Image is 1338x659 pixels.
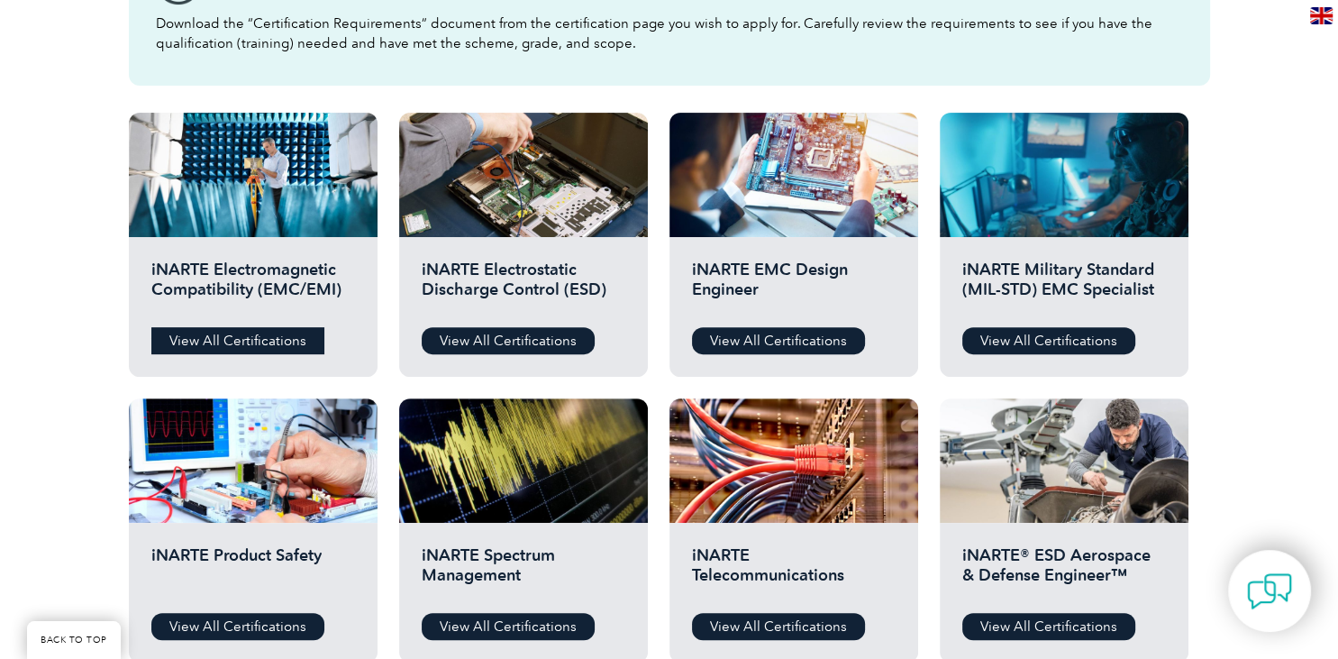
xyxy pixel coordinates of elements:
img: en [1310,7,1333,24]
a: View All Certifications [962,613,1135,640]
a: View All Certifications [422,613,595,640]
a: View All Certifications [962,327,1135,354]
h2: iNARTE Electromagnetic Compatibility (EMC/EMI) [151,260,355,314]
a: View All Certifications [692,613,865,640]
h2: iNARTE® ESD Aerospace & Defense Engineer™ [962,545,1166,600]
a: View All Certifications [422,327,595,354]
a: View All Certifications [692,327,865,354]
h2: iNARTE Product Safety [151,545,355,600]
a: View All Certifications [151,613,324,640]
img: contact-chat.png [1247,569,1292,614]
a: View All Certifications [151,327,324,354]
h2: iNARTE EMC Design Engineer [692,260,896,314]
h2: iNARTE Military Standard (MIL-STD) EMC Specialist [962,260,1166,314]
h2: iNARTE Spectrum Management [422,545,625,600]
h2: iNARTE Telecommunications [692,545,896,600]
h2: iNARTE Electrostatic Discharge Control (ESD) [422,260,625,314]
p: Download the “Certification Requirements” document from the certification page you wish to apply ... [156,14,1183,53]
a: BACK TO TOP [27,621,121,659]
